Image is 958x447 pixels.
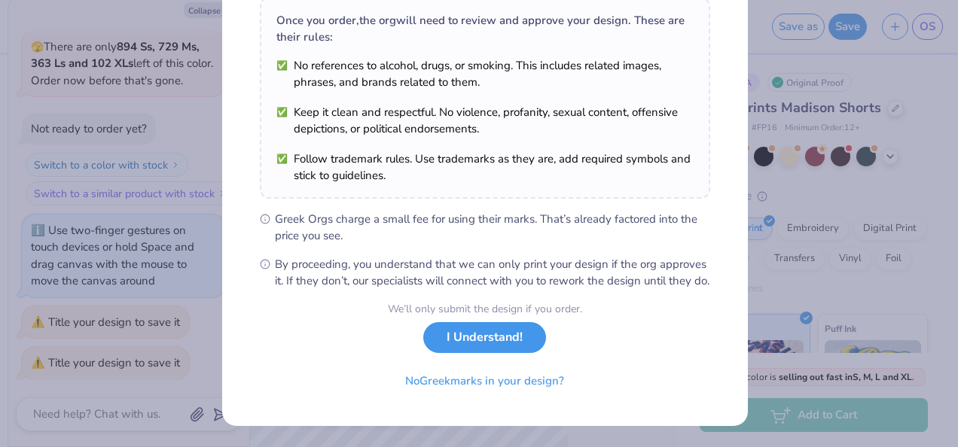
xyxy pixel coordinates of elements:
[423,322,546,353] button: I Understand!
[276,104,694,137] li: Keep it clean and respectful. No violence, profanity, sexual content, offensive depictions, or po...
[275,256,710,289] span: By proceeding, you understand that we can only print your design if the org approves it. If they ...
[392,366,577,397] button: NoGreekmarks in your design?
[276,12,694,45] div: Once you order, the org will need to review and approve your design. These are their rules:
[276,151,694,184] li: Follow trademark rules. Use trademarks as they are, add required symbols and stick to guidelines.
[388,301,582,317] div: We’ll only submit the design if you order.
[275,211,710,244] span: Greek Orgs charge a small fee for using their marks. That’s already factored into the price you see.
[276,57,694,90] li: No references to alcohol, drugs, or smoking. This includes related images, phrases, and brands re...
